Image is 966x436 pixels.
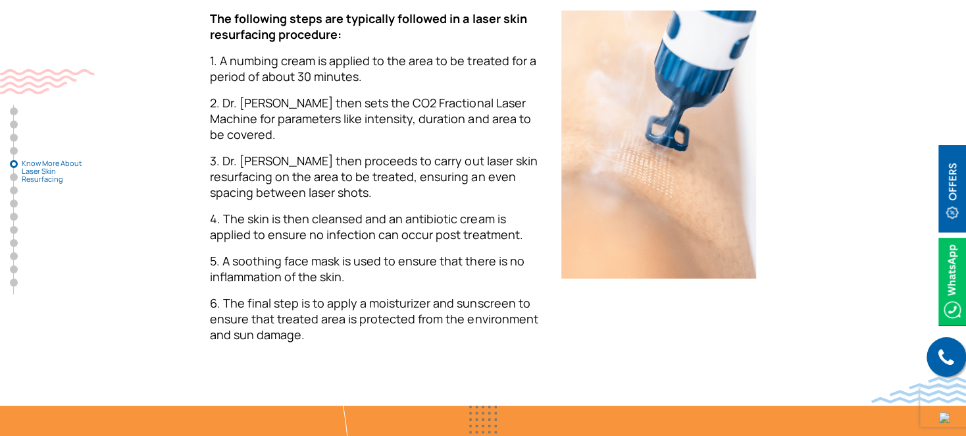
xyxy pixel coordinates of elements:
[210,153,537,200] span: 3. Dr. [PERSON_NAME] then proceeds to carry out laser skin resurfacing on the area to be treated,...
[210,11,526,42] strong: The following steps are typically followed in a laser skin resurfacing procedure:
[210,53,536,84] span: 1. A numbing cream is applied to the area to be treated for a period of about 30 minutes.
[10,160,18,168] a: Know More About Laser Skin Resurfacing
[210,253,524,285] span: 5. A soothing face mask is used to ensure that there is no inflammation of the skin.
[938,238,966,325] img: Whatsappicon
[210,295,538,342] span: 6. The final step is to apply a moisturizer and sunscreen to ensure that treated area is protecte...
[210,95,530,142] span: 2. Dr. [PERSON_NAME] then sets the CO2 Fractional Laser Machine for parameters like intensity, du...
[210,211,522,242] span: 4. The skin is then cleansed and an antibiotic cream is applied to ensure no infection can occur ...
[871,377,966,403] img: bluewave
[938,273,966,288] a: Whatsappicon
[939,412,950,423] img: up-blue-arrow.svg
[938,145,966,232] img: offerBt
[22,159,88,183] span: Know More About Laser Skin Resurfacing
